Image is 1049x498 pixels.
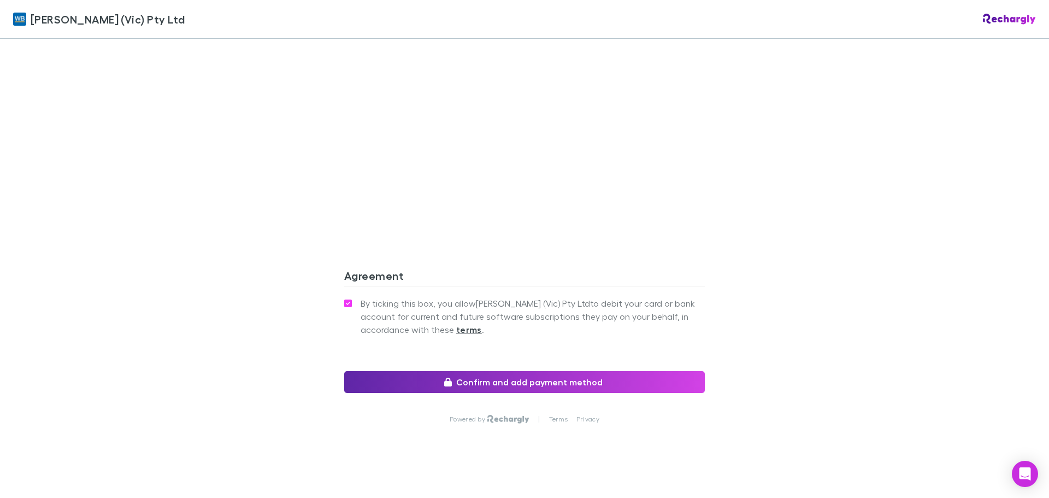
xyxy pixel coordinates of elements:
a: Privacy [576,415,599,424]
div: Open Intercom Messenger [1012,461,1038,487]
span: By ticking this box, you allow [PERSON_NAME] (Vic) Pty Ltd to debit your card or bank account for... [361,297,705,336]
a: Terms [549,415,568,424]
p: Powered by [450,415,487,424]
h3: Agreement [344,269,705,286]
img: William Buck (Vic) Pty Ltd's Logo [13,13,26,26]
button: Confirm and add payment method [344,371,705,393]
p: | [538,415,540,424]
span: [PERSON_NAME] (Vic) Pty Ltd [31,11,185,27]
img: Rechargly Logo [487,415,529,424]
img: Rechargly Logo [983,14,1036,25]
strong: terms [456,324,482,335]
